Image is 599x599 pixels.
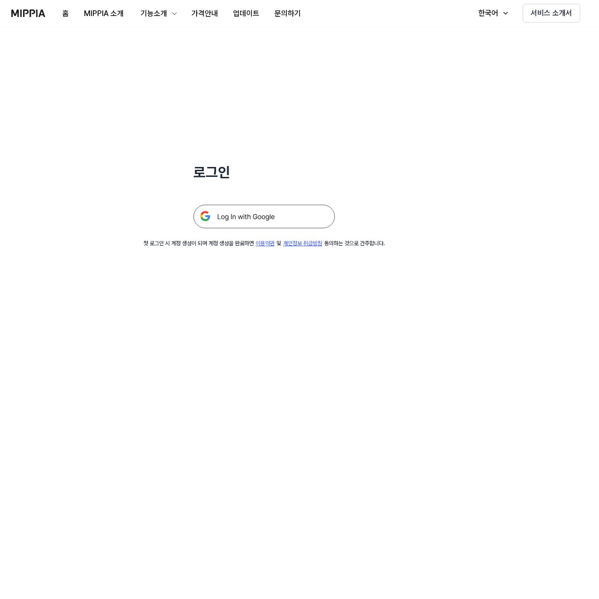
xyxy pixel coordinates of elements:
[469,4,515,23] button: 한국어
[225,4,267,23] button: 업데이트
[131,4,184,23] button: 기능소개
[55,4,76,23] button: 홈
[523,4,580,23] button: 서비스 소개서
[143,240,385,248] div: 첫 로그인 시 계정 생성이 되며 계정 생성을 완료하면 및 동의하는 것으로 간주합니다.
[193,162,335,182] h1: 로그인
[283,240,322,247] a: 개인정보 취급방침
[193,205,335,228] img: 구글 로그인 버튼
[256,240,275,247] a: 이용약관
[139,8,169,19] div: 기능소개
[184,4,225,23] button: 가격안내
[476,8,500,19] div: 한국어
[225,0,267,26] a: 업데이트
[267,4,308,23] button: 문의하기
[11,9,45,17] img: logo
[76,4,131,23] button: MIPPIA 소개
